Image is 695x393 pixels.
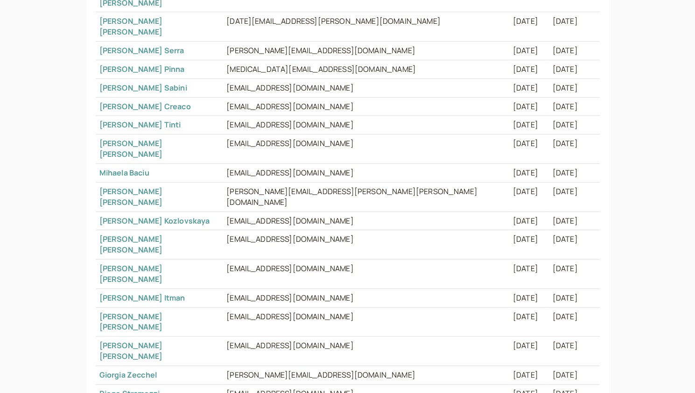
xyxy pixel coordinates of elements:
td: [DATE] [509,307,549,337]
td: [DATE] [548,134,599,164]
td: [DATE][EMAIL_ADDRESS][PERSON_NAME][DOMAIN_NAME] [223,12,509,42]
a: [PERSON_NAME] [PERSON_NAME] [99,311,163,332]
td: [DATE] [548,42,599,60]
td: [DATE] [548,307,599,337]
a: [PERSON_NAME] Pinna [99,64,185,74]
td: [EMAIL_ADDRESS][DOMAIN_NAME] [223,307,509,337]
td: [MEDICAL_DATA][EMAIL_ADDRESS][DOMAIN_NAME] [223,60,509,78]
a: [PERSON_NAME] Sabini [99,83,187,93]
td: [DATE] [548,78,599,97]
td: [DATE] [548,12,599,42]
td: [DATE] [548,337,599,366]
td: [DATE] [548,260,599,289]
td: [DATE] [509,134,549,164]
a: [PERSON_NAME] Itman [99,293,185,303]
td: [EMAIL_ADDRESS][DOMAIN_NAME] [223,288,509,307]
td: [DATE] [548,97,599,116]
td: [DATE] [509,78,549,97]
td: [DATE] [509,116,549,134]
td: [DATE] [548,182,599,211]
td: [PERSON_NAME][EMAIL_ADDRESS][PERSON_NAME][PERSON_NAME][DOMAIN_NAME] [223,182,509,211]
td: [DATE] [509,365,549,384]
a: [PERSON_NAME] [PERSON_NAME] [99,16,163,37]
td: [EMAIL_ADDRESS][DOMAIN_NAME] [223,134,509,164]
a: [PERSON_NAME] Serra [99,45,184,56]
a: Giorgia Zecchel [99,370,157,380]
td: [DATE] [509,60,549,78]
td: [DATE] [548,116,599,134]
td: [DATE] [548,211,599,230]
td: [EMAIL_ADDRESS][DOMAIN_NAME] [223,230,509,260]
td: [PERSON_NAME][EMAIL_ADDRESS][DOMAIN_NAME] [223,365,509,384]
td: [DATE] [509,260,549,289]
a: [PERSON_NAME] [PERSON_NAME] [99,263,163,284]
td: [EMAIL_ADDRESS][DOMAIN_NAME] [223,78,509,97]
a: [PERSON_NAME] [PERSON_NAME] [99,234,163,255]
td: [EMAIL_ADDRESS][DOMAIN_NAME] [223,260,509,289]
a: Mihaela Baciu [99,168,149,178]
a: [PERSON_NAME] Kozlovskaya [99,216,210,226]
td: [DATE] [509,337,549,366]
td: [DATE] [548,288,599,307]
td: [DATE] [509,12,549,42]
td: [DATE] [509,163,549,182]
a: [PERSON_NAME] Creaco [99,101,191,112]
td: [DATE] [548,163,599,182]
td: [EMAIL_ADDRESS][DOMAIN_NAME] [223,163,509,182]
a: [PERSON_NAME] [PERSON_NAME] [99,138,163,159]
td: [DATE] [509,97,549,116]
td: [DATE] [548,60,599,78]
a: [PERSON_NAME] Tinti [99,119,181,130]
td: [DATE] [548,365,599,384]
td: [EMAIL_ADDRESS][DOMAIN_NAME] [223,116,509,134]
iframe: Chat Widget [648,348,695,393]
a: [PERSON_NAME] [PERSON_NAME] [99,186,163,207]
td: [EMAIL_ADDRESS][DOMAIN_NAME] [223,337,509,366]
td: [DATE] [509,42,549,60]
td: [DATE] [509,230,549,260]
a: [PERSON_NAME] [PERSON_NAME] [99,340,163,361]
td: [EMAIL_ADDRESS][DOMAIN_NAME] [223,211,509,230]
td: [PERSON_NAME][EMAIL_ADDRESS][DOMAIN_NAME] [223,42,509,60]
td: [EMAIL_ADDRESS][DOMAIN_NAME] [223,97,509,116]
td: [DATE] [548,230,599,260]
td: [DATE] [509,182,549,211]
td: [DATE] [509,211,549,230]
td: [DATE] [509,288,549,307]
